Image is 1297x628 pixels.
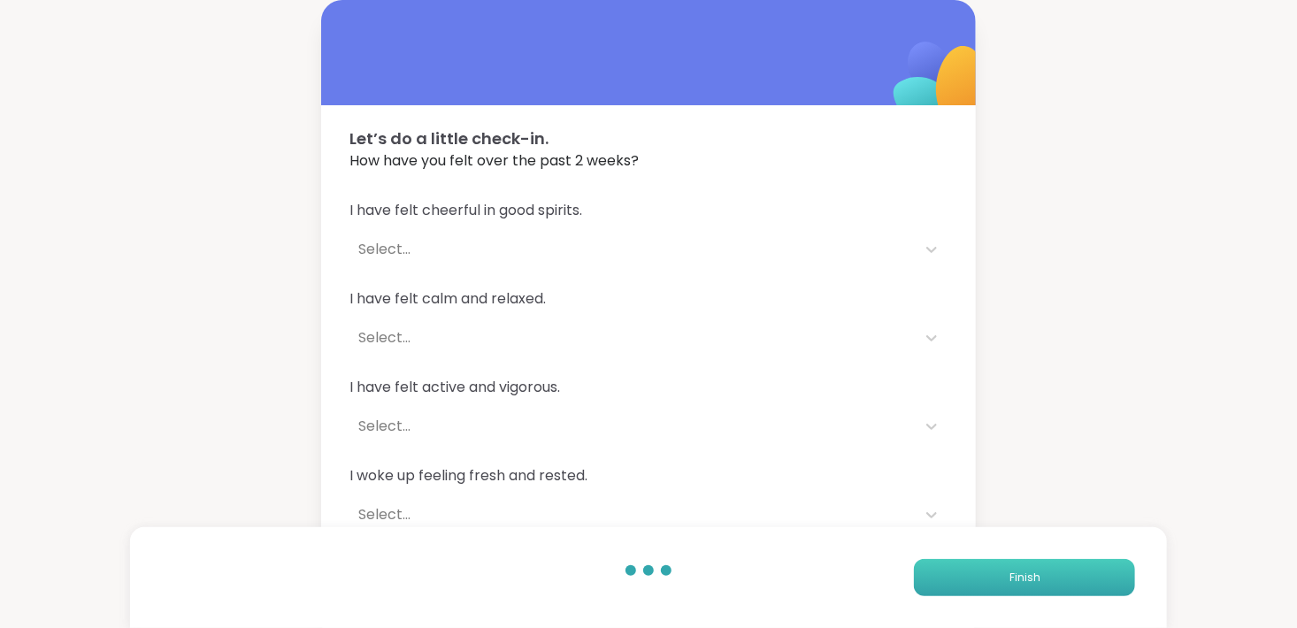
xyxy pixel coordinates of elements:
span: Let’s do a little check-in. [349,126,948,150]
div: Select... [358,504,907,525]
button: Finish [914,559,1135,596]
div: Select... [358,239,907,260]
div: Select... [358,327,907,348]
span: Finish [1009,570,1040,586]
span: I have felt calm and relaxed. [349,288,948,310]
span: I have felt active and vigorous. [349,377,948,398]
span: I have felt cheerful in good spirits. [349,200,948,221]
span: I woke up feeling fresh and rested. [349,465,948,486]
div: Select... [358,416,907,437]
span: How have you felt over the past 2 weeks? [349,150,948,172]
